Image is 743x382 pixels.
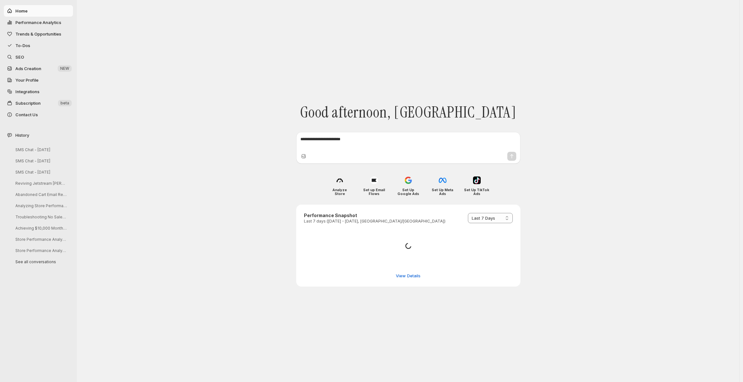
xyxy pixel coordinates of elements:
[60,66,69,71] span: NEW
[430,188,455,196] h4: Set Up Meta Ads
[4,63,73,74] button: Ads Creation
[10,167,71,177] button: SMS Chat - [DATE]
[10,156,71,166] button: SMS Chat - [DATE]
[15,112,38,117] span: Contact Us
[10,178,71,188] button: Reviving Jetstream [PERSON_NAME]
[4,86,73,97] a: Integrations
[327,188,352,196] h4: Analyze Store
[10,201,71,211] button: Analyzing Store Performance for Sales Issues
[15,77,38,83] span: Your Profile
[10,212,71,222] button: Troubleshooting No Sales Issue
[473,176,481,184] img: Set Up TikTok Ads icon
[15,20,61,25] span: Performance Analytics
[396,272,420,279] span: View Details
[4,17,73,28] button: Performance Analytics
[439,176,446,184] img: Set Up Meta Ads icon
[4,28,73,40] button: Trends & Opportunities
[361,188,387,196] h4: Set up Email Flows
[10,223,71,233] button: Achieving $10,000 Monthly Sales Goal
[10,246,71,256] button: Store Performance Analysis and Recommendations
[300,153,307,159] button: Upload image
[4,40,73,51] button: To-Dos
[15,66,41,71] span: Ads Creation
[304,219,445,224] p: Last 7 days ([DATE] - [DATE], [GEOGRAPHIC_DATA]/[GEOGRAPHIC_DATA])
[10,145,71,155] button: SMS Chat - [DATE]
[4,74,73,86] a: Your Profile
[4,97,73,109] button: Subscription
[392,271,424,281] button: View detailed performance
[15,89,39,94] span: Integrations
[15,101,41,106] span: Subscription
[396,188,421,196] h4: Set Up Google Ads
[300,103,516,122] span: Good afternoon, [GEOGRAPHIC_DATA]
[404,176,412,184] img: Set Up Google Ads icon
[370,176,378,184] img: Set up Email Flows icon
[61,101,69,106] span: beta
[10,190,71,199] button: Abandoned Cart Email Recovery Strategy
[15,8,28,13] span: Home
[4,109,73,120] button: Contact Us
[10,257,71,267] button: See all conversations
[304,212,445,219] h3: Performance Snapshot
[464,188,489,196] h4: Set Up TikTok Ads
[10,234,71,244] button: Store Performance Analysis and Recommendations
[15,31,61,37] span: Trends & Opportunities
[15,43,30,48] span: To-Dos
[15,54,24,60] span: SEO
[4,5,73,17] button: Home
[336,176,344,184] img: Analyze Store icon
[15,132,29,138] span: History
[4,51,73,63] a: SEO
